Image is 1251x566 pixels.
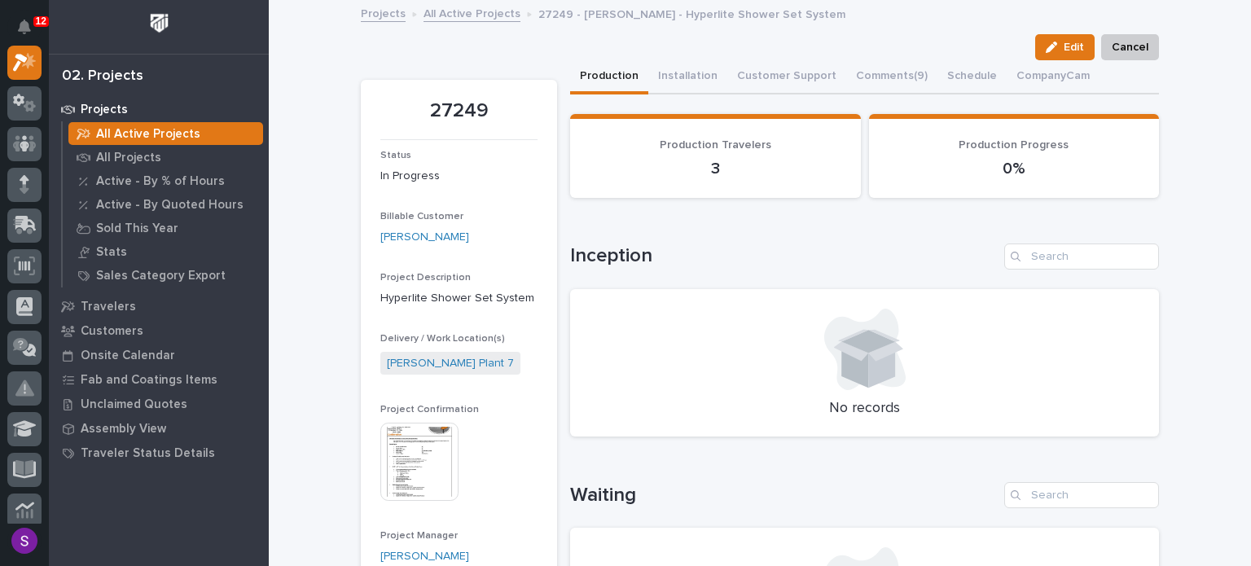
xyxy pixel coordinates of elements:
button: Cancel [1101,34,1159,60]
a: All Projects [63,146,269,169]
p: Unclaimed Quotes [81,397,187,412]
a: Assembly View [49,416,269,441]
a: [PERSON_NAME] [380,548,469,565]
a: Active - By % of Hours [63,169,269,192]
p: Sales Category Export [96,269,226,283]
button: Installation [648,60,727,94]
span: Production Progress [959,139,1069,151]
a: Traveler Status Details [49,441,269,465]
p: Hyperlite Shower Set System [380,290,538,307]
p: Customers [81,324,143,339]
a: Sales Category Export [63,264,269,287]
p: 0% [889,159,1140,178]
p: Active - By Quoted Hours [96,198,244,213]
a: Fab and Coatings Items [49,367,269,392]
button: Customer Support [727,60,846,94]
p: Stats [96,245,127,260]
p: Assembly View [81,422,166,437]
span: Project Description [380,273,471,283]
input: Search [1004,244,1159,270]
p: 27249 - [PERSON_NAME] - Hyperlite Shower Set System [538,4,845,22]
span: Production Travelers [660,139,771,151]
a: All Active Projects [424,3,520,22]
button: Comments (9) [846,60,937,94]
a: All Active Projects [63,122,269,145]
p: 27249 [380,99,538,123]
button: Schedule [937,60,1007,94]
a: Customers [49,318,269,343]
button: Edit [1035,34,1095,60]
p: Onsite Calendar [81,349,175,363]
button: users-avatar [7,524,42,558]
a: [PERSON_NAME] [380,229,469,246]
p: Travelers [81,300,136,314]
a: Onsite Calendar [49,343,269,367]
a: Projects [49,97,269,121]
p: Projects [81,103,128,117]
p: 3 [590,159,841,178]
span: Cancel [1112,37,1148,57]
span: Project Confirmation [380,405,479,415]
a: Active - By Quoted Hours [63,193,269,216]
p: Fab and Coatings Items [81,373,217,388]
button: Notifications [7,10,42,44]
span: Billable Customer [380,212,463,222]
p: 12 [36,15,46,27]
p: No records [590,400,1139,418]
div: Notifications12 [20,20,42,46]
a: Stats [63,240,269,263]
a: Projects [361,3,406,22]
p: Sold This Year [96,222,178,236]
p: In Progress [380,168,538,185]
input: Search [1004,482,1159,508]
a: Unclaimed Quotes [49,392,269,416]
h1: Waiting [570,484,998,507]
span: Delivery / Work Location(s) [380,334,505,344]
span: Project Manager [380,531,458,541]
div: 02. Projects [62,68,143,86]
span: Status [380,151,411,160]
button: Production [570,60,648,94]
img: Workspace Logo [144,8,174,38]
p: All Projects [96,151,161,165]
p: All Active Projects [96,127,200,142]
h1: Inception [570,244,998,268]
a: [PERSON_NAME] Plant 7 [387,355,514,372]
p: Traveler Status Details [81,446,215,461]
a: Sold This Year [63,217,269,239]
button: CompanyCam [1007,60,1100,94]
p: Active - By % of Hours [96,174,225,189]
span: Edit [1064,40,1084,55]
a: Travelers [49,294,269,318]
